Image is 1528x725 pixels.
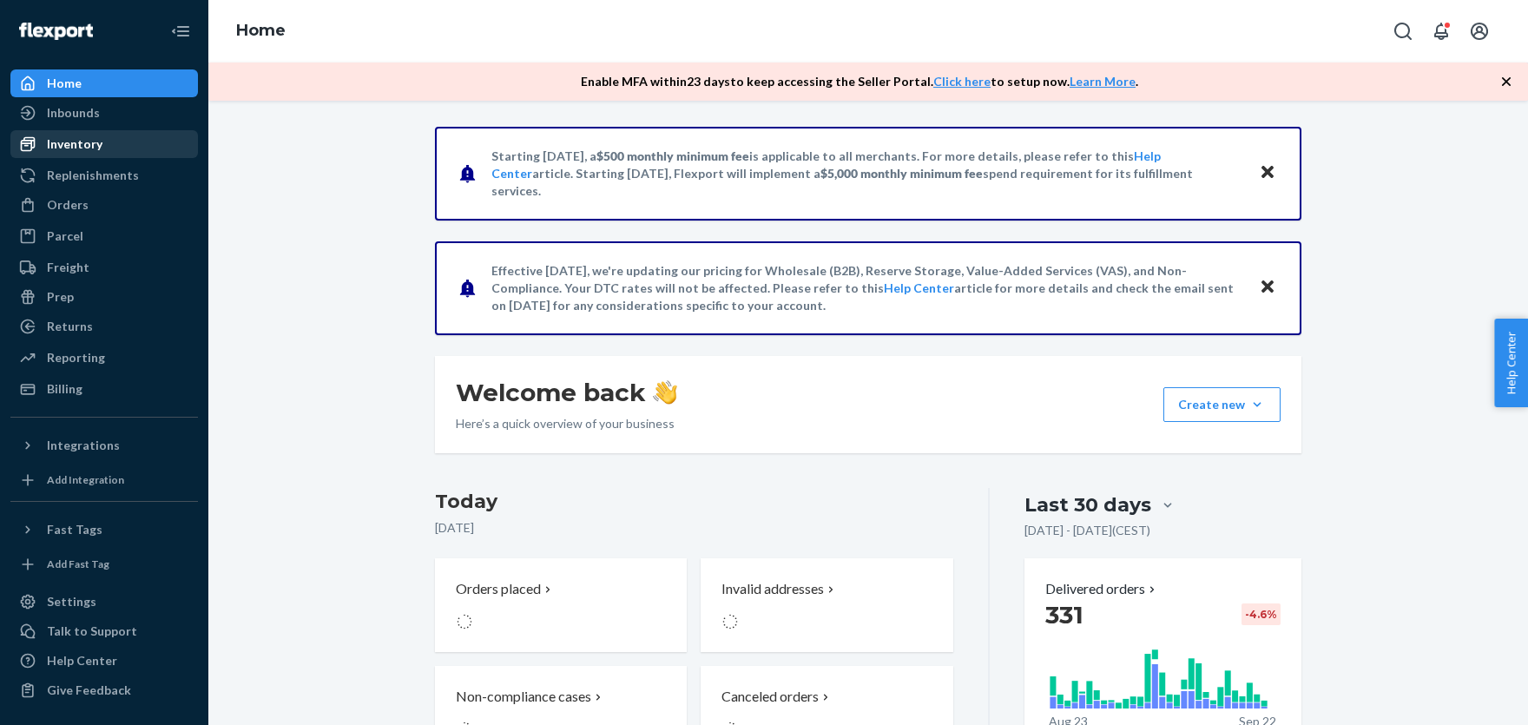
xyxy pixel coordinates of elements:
span: $5,000 monthly minimum fee [820,166,983,181]
a: Help Center [10,647,198,675]
div: Returns [47,318,93,335]
div: Inbounds [47,104,100,122]
a: Inbounds [10,99,198,127]
div: Inventory [47,135,102,153]
a: Talk to Support [10,617,198,645]
a: Replenishments [10,161,198,189]
button: Open account menu [1462,14,1497,49]
div: Prep [47,288,74,306]
a: Billing [10,375,198,403]
a: Returns [10,313,198,340]
div: Give Feedback [47,682,131,699]
img: hand-wave emoji [653,380,677,405]
div: Parcel [47,227,83,245]
button: Close [1256,275,1279,300]
div: Replenishments [47,167,139,184]
h1: Welcome back [456,377,677,408]
div: Freight [47,259,89,276]
button: Give Feedback [10,676,198,704]
div: Reporting [47,349,105,366]
a: Prep [10,283,198,311]
button: Help Center [1494,319,1528,407]
p: Orders placed [456,579,541,599]
a: Parcel [10,222,198,250]
a: Learn More [1070,74,1136,89]
a: Orders [10,191,198,219]
img: Flexport logo [19,23,93,40]
div: Last 30 days [1024,491,1151,518]
button: Invalid addresses [701,558,952,652]
div: Help Center [47,652,117,669]
a: Reporting [10,344,198,372]
a: Freight [10,254,198,281]
button: Integrations [10,432,198,459]
button: Close Navigation [163,14,198,49]
div: Home [47,75,82,92]
div: Settings [47,593,96,610]
p: [DATE] - [DATE] ( CEST ) [1024,522,1150,539]
a: Home [236,21,286,40]
button: Open Search Box [1386,14,1420,49]
button: Delivered orders [1045,579,1159,599]
ol: breadcrumbs [222,6,300,56]
div: Add Integration [47,472,124,487]
button: Close [1256,161,1279,186]
a: Home [10,69,198,97]
span: $500 monthly minimum fee [596,148,749,163]
p: Effective [DATE], we're updating our pricing for Wholesale (B2B), Reserve Storage, Value-Added Se... [491,262,1242,314]
p: Enable MFA within 23 days to keep accessing the Seller Portal. to setup now. . [581,73,1138,90]
a: Help Center [884,280,954,295]
div: Billing [47,380,82,398]
a: Add Fast Tag [10,550,198,578]
div: Integrations [47,437,120,454]
p: [DATE] [435,519,953,537]
a: Click here [933,74,991,89]
h3: Today [435,488,953,516]
p: Non-compliance cases [456,687,591,707]
a: Inventory [10,130,198,158]
div: Add Fast Tag [47,557,109,571]
p: Invalid addresses [721,579,824,599]
div: Fast Tags [47,521,102,538]
div: -4.6 % [1241,603,1281,625]
div: Talk to Support [47,623,137,640]
span: 331 [1045,600,1083,629]
p: Canceled orders [721,687,819,707]
div: Orders [47,196,89,214]
button: Fast Tags [10,516,198,544]
p: Starting [DATE], a is applicable to all merchants. For more details, please refer to this article... [491,148,1242,200]
button: Open notifications [1424,14,1459,49]
button: Orders placed [435,558,687,652]
p: Here’s a quick overview of your business [456,415,677,432]
a: Add Integration [10,466,198,494]
a: Settings [10,588,198,616]
button: Create new [1163,387,1281,422]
